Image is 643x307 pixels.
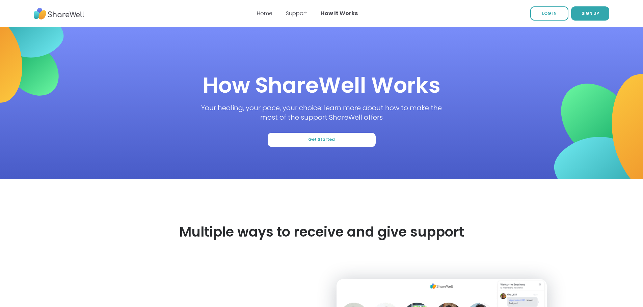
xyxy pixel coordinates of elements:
button: Get Started [268,133,376,147]
span: SIGN UP [582,10,599,16]
img: ShareWell Nav Logo [34,4,84,23]
a: Home [257,9,272,17]
button: SIGN UP [571,6,609,21]
a: LOG IN [530,6,568,21]
span: Get Started [308,137,335,143]
p: Your healing, your pace, your choice: learn more about how to make the most of the support ShareW... [200,103,443,122]
a: Support [286,9,307,17]
span: LOG IN [542,10,557,16]
h2: Multiple ways to receive and give support [179,222,464,241]
a: How It Works [321,9,358,17]
h1: How ShareWell Works [203,70,440,100]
